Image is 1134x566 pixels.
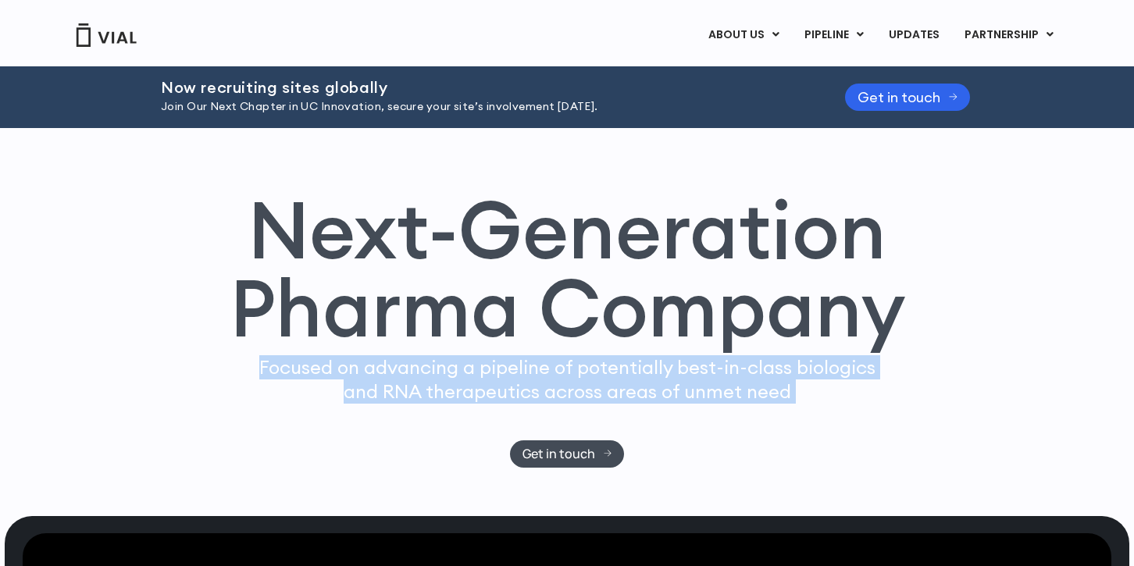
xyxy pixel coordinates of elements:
img: Vial Logo [75,23,137,47]
span: Get in touch [522,448,595,460]
p: Focused on advancing a pipeline of potentially best-in-class biologics and RNA therapeutics acros... [252,355,882,404]
a: UPDATES [876,22,951,48]
a: ABOUT USMenu Toggle [696,22,791,48]
p: Join Our Next Chapter in UC Innovation, secure your site’s involvement [DATE]. [161,98,806,116]
h2: Now recruiting sites globally [161,79,806,96]
a: Get in touch [845,84,970,111]
h1: Next-Generation Pharma Company [229,190,905,348]
a: PIPELINEMenu Toggle [792,22,875,48]
a: PARTNERSHIPMenu Toggle [952,22,1066,48]
span: Get in touch [858,91,940,103]
a: Get in touch [510,440,625,468]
